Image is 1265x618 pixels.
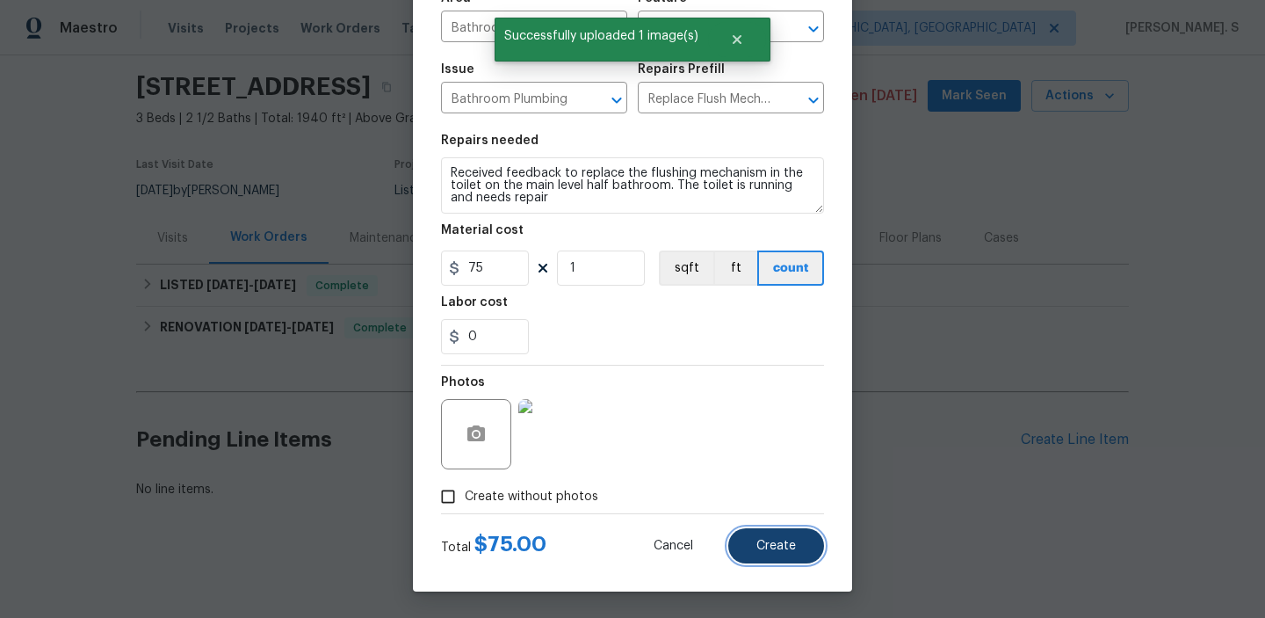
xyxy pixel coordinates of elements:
[441,535,546,556] div: Total
[659,251,713,286] button: sqft
[441,135,539,147] h5: Repairs needed
[757,251,824,286] button: count
[441,376,485,389] h5: Photos
[756,540,796,553] span: Create
[465,488,598,506] span: Create without photos
[441,63,474,76] h5: Issue
[604,88,629,113] button: Open
[638,63,725,76] h5: Repairs Prefill
[441,224,524,236] h5: Material cost
[441,296,508,309] h5: Labor cost
[625,528,721,563] button: Cancel
[474,534,546,555] span: $ 75.00
[728,528,824,563] button: Create
[441,157,824,214] textarea: Received feedback to replace the flushing mechanism in the toilet on the main level half bathroom...
[495,18,708,55] span: Successfully uploaded 1 image(s)
[654,540,693,553] span: Cancel
[801,88,826,113] button: Open
[708,22,766,57] button: Close
[604,17,629,41] button: Open
[713,251,757,286] button: ft
[801,17,826,41] button: Open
